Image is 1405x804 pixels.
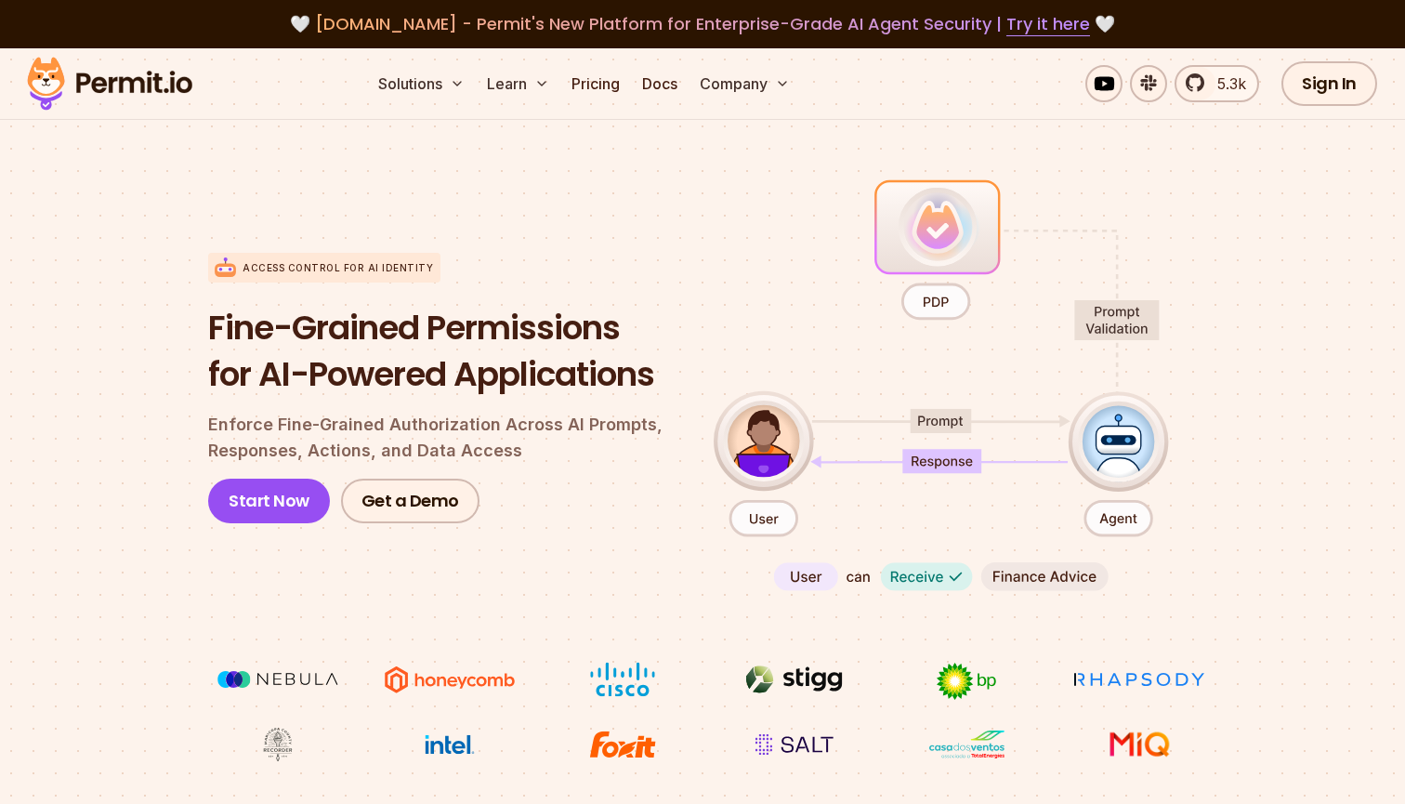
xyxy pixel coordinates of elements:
a: Try it here [1006,12,1090,36]
img: Casa dos Ventos [897,727,1036,762]
img: Honeycomb [380,662,519,697]
button: Learn [479,65,557,102]
span: 5.3k [1206,72,1246,95]
img: bp [897,662,1036,701]
a: Pricing [564,65,627,102]
img: Maricopa County Recorder\'s Office [208,727,348,762]
button: Company [692,65,797,102]
a: Start Now [208,479,330,523]
img: MIQ [1076,729,1201,760]
img: Permit logo [19,52,201,115]
a: Sign In [1281,61,1377,106]
button: Solutions [371,65,472,102]
img: Stigg [725,662,864,697]
img: Intel [380,727,519,762]
a: Docs [635,65,685,102]
img: Nebula [208,662,348,697]
p: Enforce Fine-Grained Authorization Across AI Prompts, Responses, Actions, and Data Access [208,412,684,464]
a: 5.3k [1175,65,1259,102]
img: Rhapsody Health [1070,662,1209,697]
img: Cisco [553,662,692,697]
div: 🤍 🤍 [45,11,1360,37]
a: Get a Demo [341,479,479,523]
img: Foxit [553,727,692,762]
span: [DOMAIN_NAME] - Permit's New Platform for Enterprise-Grade AI Agent Security | [315,12,1090,35]
p: Access control for AI Identity [243,261,433,275]
img: salt [725,727,864,762]
h1: Fine-Grained Permissions for AI-Powered Applications [208,305,684,397]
